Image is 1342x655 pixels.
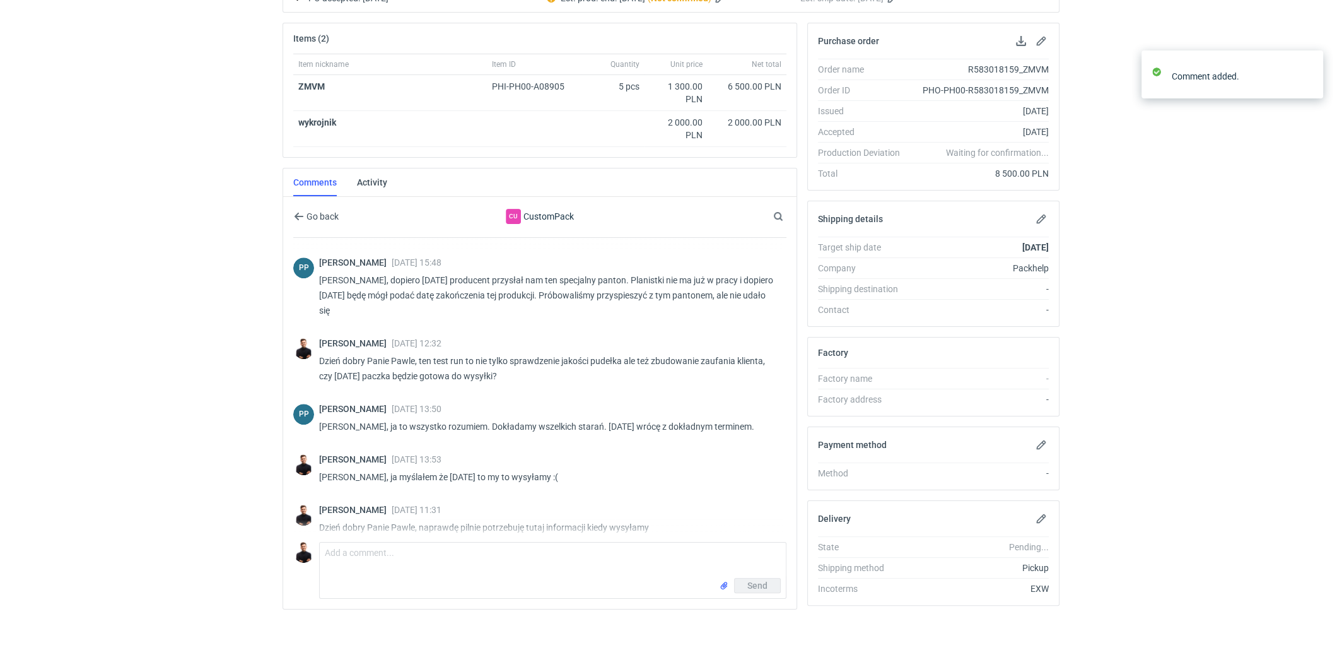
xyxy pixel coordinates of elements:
a: Activity [357,168,387,196]
span: [PERSON_NAME] [319,505,392,515]
div: - [910,304,1049,316]
div: 1 300.00 PLN [650,80,703,105]
div: [DATE] [910,105,1049,117]
div: - [910,393,1049,406]
div: CustomPack [506,209,521,224]
a: ZMVM [298,81,325,91]
span: [PERSON_NAME] [319,404,392,414]
div: Target ship date [818,241,910,254]
div: Paweł Puch [293,404,314,425]
p: Dzień dobry Panie Pawle, naprawdę pilnie potrzebuję tutaj informacji kiedy wysyłamy [319,520,776,535]
div: 6 500.00 PLN [713,80,781,93]
span: [DATE] 13:50 [392,404,441,414]
p: [PERSON_NAME], dopiero [DATE] producent przysłał nam ten specjalny panton. Planistki nie ma już w... [319,273,776,318]
div: - [910,283,1049,295]
span: Send [747,581,767,590]
h2: Factory [818,348,848,358]
span: [PERSON_NAME] [319,338,392,348]
img: Tomasz Kubiak [293,542,314,563]
span: Item nickname [298,59,349,69]
em: Waiting for confirmation... [946,146,1049,159]
div: Incoterms [818,582,910,595]
span: [DATE] 12:32 [392,338,441,348]
span: [DATE] 15:48 [392,257,441,268]
div: State [818,541,910,553]
figcaption: Cu [506,209,521,224]
div: 5 pcs [581,75,645,111]
div: Total [818,167,910,180]
button: close [1304,69,1313,83]
strong: [DATE] [1022,242,1049,252]
span: Quantity [610,59,639,69]
button: Go back [293,209,339,224]
h2: Items (2) [293,33,329,44]
span: [DATE] 11:31 [392,505,441,515]
h2: Purchase order [818,36,879,46]
figcaption: PP [293,404,314,425]
span: [PERSON_NAME] [319,454,392,464]
div: Order ID [818,84,910,97]
div: R583018159_ZMVM [910,63,1049,76]
div: Shipping method [818,562,910,574]
h2: Payment method [818,440,887,450]
div: CustomPack [436,209,643,224]
button: Edit purchase order [1034,33,1049,49]
div: [DATE] [910,126,1049,138]
div: 2 000.00 PLN [650,116,703,141]
button: Download PO [1013,33,1029,49]
h2: Delivery [818,514,851,524]
p: Dzień dobry Panie Pawle, ten test run to nie tylko sprawdzenie jakości pudełka ale też zbudowanie... [319,353,776,384]
span: [PERSON_NAME] [319,257,392,268]
em: Pending... [1009,542,1049,552]
div: EXW [910,582,1049,595]
div: Order name [818,63,910,76]
figcaption: PP [293,257,314,278]
button: Send [734,578,781,593]
h2: Shipping details [818,214,883,224]
div: Paweł Puch [293,257,314,278]
div: Production Deviation [818,146,910,159]
div: - [910,467,1049,480]
div: 2 000.00 PLN [713,116,781,129]
div: Packhelp [910,262,1049,274]
button: Edit payment method [1034,437,1049,452]
div: PHO-PH00-R583018159_ZMVM [910,84,1049,97]
div: Contact [818,304,910,316]
div: Company [818,262,910,274]
button: Edit shipping details [1034,211,1049,227]
div: Factory name [818,372,910,385]
span: [DATE] 13:53 [392,454,441,464]
span: Net total [752,59,781,69]
button: Edit delivery details [1034,511,1049,526]
img: Tomasz Kubiak [293,505,314,526]
div: 8 500.00 PLN [910,167,1049,180]
p: [PERSON_NAME], ja myślałem że [DATE] to my to wysyłamy :( [319,469,776,485]
p: [PERSON_NAME], ja to wszystko rozumiem. Dokładamy wszelkich starań. [DATE] wrócę z dokładnym term... [319,419,776,434]
span: Go back [304,212,339,221]
div: Comment added. [1172,70,1304,83]
div: Shipping destination [818,283,910,295]
div: Issued [818,105,910,117]
span: Unit price [670,59,703,69]
img: Tomasz Kubiak [293,454,314,475]
a: Comments [293,168,337,196]
strong: wykrojnik [298,117,336,127]
div: Method [818,467,910,480]
img: Tomasz Kubiak [293,338,314,359]
div: Accepted [818,126,910,138]
input: Search [771,209,811,224]
div: - [910,372,1049,385]
div: Pickup [910,562,1049,574]
div: Factory address [818,393,910,406]
span: Item ID [492,59,516,69]
div: PHI-PH00-A08905 [492,80,576,93]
